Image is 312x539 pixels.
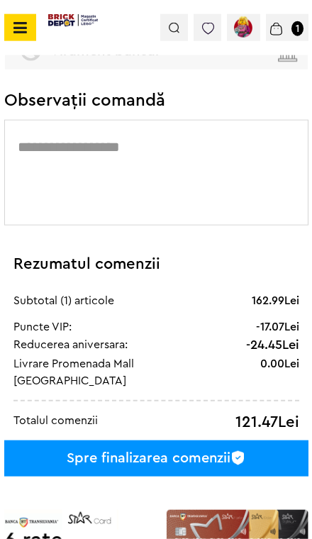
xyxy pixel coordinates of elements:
div: Spre finalizarea comenzii [4,440,308,477]
div: Livrare Promenada Mall [GEOGRAPHIC_DATA] [13,355,242,389]
div: Subtotal (1) articole [13,292,114,309]
small: 1 [291,21,303,36]
div: Totalul comenzii [13,412,98,429]
div: Puncte VIP: [13,320,72,334]
div: 121.47Lei [235,412,299,432]
div: 162.99Lei [252,292,299,309]
h3: Observații comandă [4,92,308,109]
div: Reducerea aniversara: [13,338,128,352]
div: -17.07Lei [256,320,299,334]
span: Rezumatul comenzii [13,256,160,272]
div: 0.00Lei [260,355,299,372]
div: -24.45Lei [246,338,299,352]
